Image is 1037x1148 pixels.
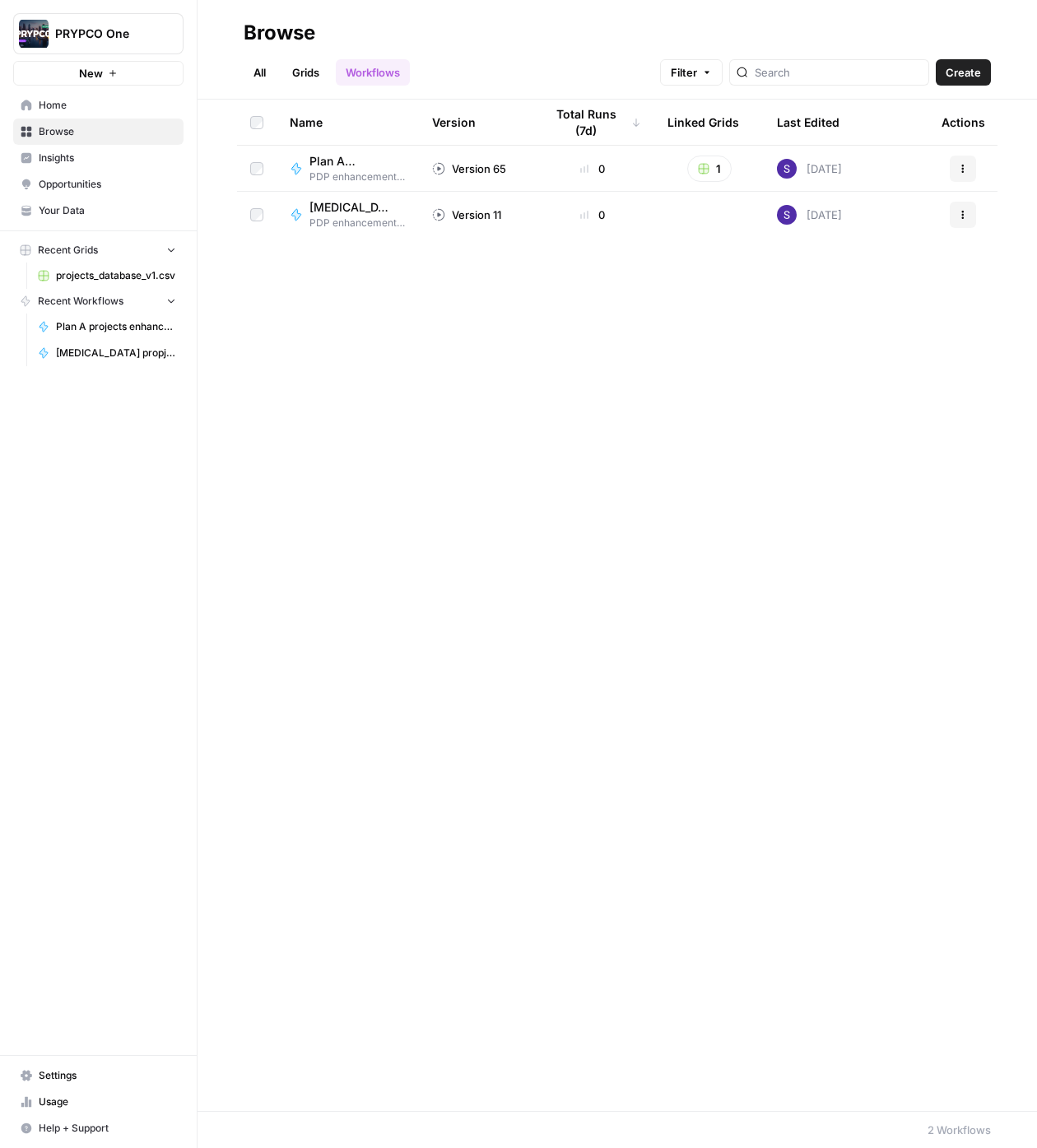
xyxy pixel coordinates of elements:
span: Help + Support [39,1121,176,1136]
span: New [79,65,103,81]
a: Insights [13,145,184,171]
div: Version 11 [432,207,501,223]
div: Browse [244,20,315,46]
a: [MEDICAL_DATA] propjects enhancement [30,340,184,366]
span: projects_database_v1.csv [56,268,176,283]
a: All [244,59,276,86]
button: Filter [660,59,723,86]
span: [MEDICAL_DATA] propjects enhancement [56,346,176,360]
input: Search [755,64,922,81]
a: Settings [13,1062,184,1089]
button: 1 [687,156,732,182]
div: Actions [942,100,985,145]
a: [MEDICAL_DATA] propjects enhancementPDP enhancement P1 [290,199,406,230]
div: [DATE] [777,159,842,179]
button: Create [936,59,991,86]
span: PDP enhancement P1 [309,216,406,230]
button: Recent Grids [13,238,184,263]
div: 2 Workflows [928,1122,991,1138]
div: Version [432,100,476,145]
button: New [13,61,184,86]
a: Opportunities [13,171,184,198]
span: PRYPCO One [55,26,155,42]
a: Workflows [336,59,410,86]
img: PRYPCO One Logo [19,19,49,49]
span: Recent Grids [38,243,98,258]
span: Your Data [39,203,176,218]
span: Settings [39,1068,176,1083]
span: Plan A projects enhancement (full content) [309,153,393,170]
div: 0 [544,207,641,223]
span: Filter [671,64,697,81]
span: Opportunities [39,177,176,192]
div: Total Runs (7d) [544,100,641,145]
span: PDP enhancement P1 [309,170,406,184]
a: Your Data [13,198,184,224]
img: hhe639wjkdbmop2p8tn1qho7jec6 [777,159,797,179]
span: Insights [39,151,176,165]
span: Plan A projects enhancement (full content) [56,319,176,334]
img: hhe639wjkdbmop2p8tn1qho7jec6 [777,205,797,225]
a: Home [13,92,184,119]
a: projects_database_v1.csv [30,263,184,289]
div: Last Edited [777,100,839,145]
a: Plan A projects enhancement (full content) [30,314,184,340]
div: Linked Grids [667,100,739,145]
a: Browse [13,119,184,145]
a: Grids [282,59,329,86]
span: Browse [39,124,176,139]
button: Recent Workflows [13,289,184,314]
button: Workspace: PRYPCO One [13,13,184,54]
span: Recent Workflows [38,294,123,309]
div: Name [290,100,406,145]
span: Create [946,64,981,81]
span: [MEDICAL_DATA] propjects enhancement [309,199,393,216]
a: Usage [13,1089,184,1115]
div: 0 [544,160,641,177]
button: Help + Support [13,1115,184,1141]
span: Usage [39,1095,176,1109]
div: Version 65 [432,160,506,177]
span: Home [39,98,176,113]
div: [DATE] [777,205,842,225]
a: Plan A projects enhancement (full content)PDP enhancement P1 [290,153,406,184]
